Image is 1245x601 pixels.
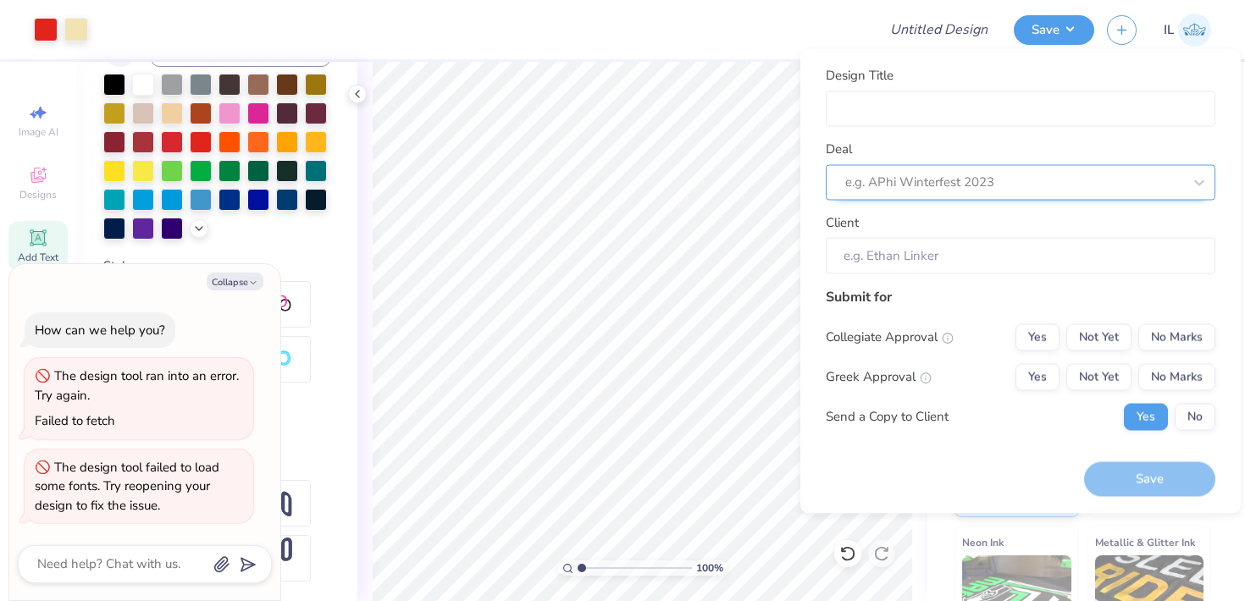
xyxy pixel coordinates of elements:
button: Collapse [207,273,263,290]
div: The design tool failed to load some fonts. Try reopening your design to fix the issue. [35,459,219,514]
span: Metallic & Glitter Ink [1095,533,1195,551]
div: Collegiate Approval [826,328,954,347]
div: The design tool ran into an error. Try again. [35,367,239,404]
span: Image AI [19,125,58,139]
div: How can we help you? [35,322,165,339]
input: e.g. Ethan Linker [826,238,1215,274]
img: Isabella Lobaina [1178,14,1211,47]
div: Submit for [826,286,1215,306]
button: No [1175,403,1215,430]
button: Save [1014,15,1094,45]
span: 100 % [696,560,723,576]
button: Yes [1015,363,1060,390]
button: No Marks [1138,323,1215,350]
input: Untitled Design [877,13,1001,47]
label: Deal [826,140,852,159]
div: Send a Copy to Client [826,407,949,427]
div: Failed to fetch [35,412,115,429]
span: Designs [19,188,57,201]
button: Yes [1124,403,1168,430]
div: Styles [103,256,330,276]
button: Not Yet [1066,323,1132,350]
label: Client [826,212,859,232]
label: Design Title [826,66,894,85]
button: Not Yet [1066,363,1132,390]
button: No Marks [1138,363,1215,390]
div: Greek Approval [826,367,932,387]
button: Yes [1015,323,1060,350]
span: IL [1164,20,1174,40]
span: Add Text [18,251,58,264]
span: Neon Ink [962,533,1004,551]
a: IL [1164,14,1211,47]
